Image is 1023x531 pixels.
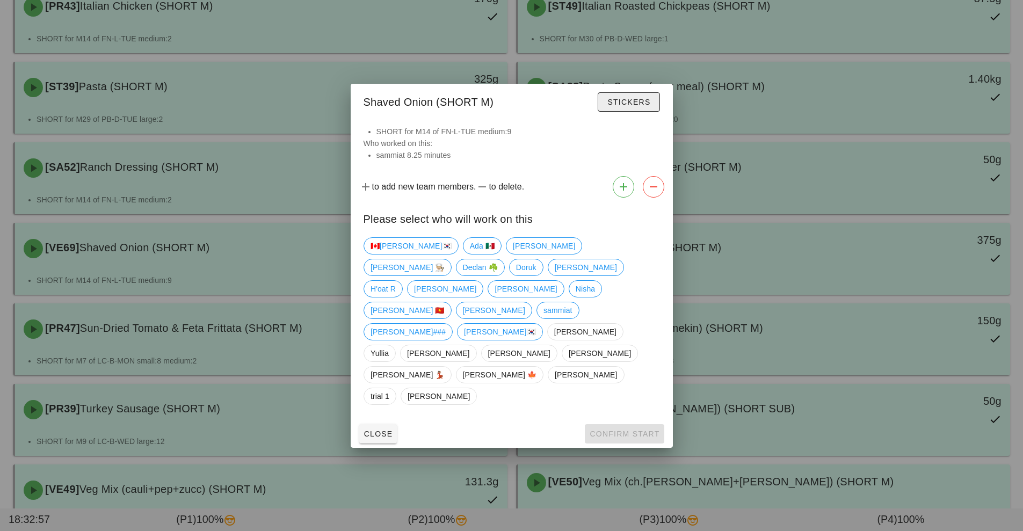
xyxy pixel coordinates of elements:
[371,324,446,340] span: [PERSON_NAME]###
[376,126,660,137] li: SHORT for M14 of FN-L-TUE medium:9
[351,202,673,233] div: Please select who will work on this
[554,259,616,275] span: [PERSON_NAME]
[554,324,616,340] span: [PERSON_NAME]
[462,367,536,383] span: [PERSON_NAME] 🍁
[575,281,594,297] span: Nisha
[413,281,476,297] span: [PERSON_NAME]
[464,324,536,340] span: [PERSON_NAME]🇰🇷
[351,84,673,117] div: Shaved Onion (SHORT M)
[371,345,389,361] span: Yullia
[488,345,550,361] span: [PERSON_NAME]
[371,238,452,254] span: 🇨🇦[PERSON_NAME]🇰🇷
[543,302,572,318] span: sammiat
[376,149,660,161] li: sammiat 8.25 minutes
[351,126,673,172] div: Who worked on this:
[469,238,494,254] span: Ada 🇲🇽
[495,281,557,297] span: [PERSON_NAME]
[371,259,445,275] span: [PERSON_NAME] 👨🏼‍🍳
[568,345,630,361] span: [PERSON_NAME]
[598,92,659,112] button: Stickers
[359,424,397,443] button: Close
[462,302,525,318] span: [PERSON_NAME]
[371,281,396,297] span: H'oat R
[407,345,469,361] span: [PERSON_NAME]
[607,98,650,106] span: Stickers
[516,259,536,275] span: Doruk
[371,388,389,404] span: trial 1
[351,172,673,202] div: to add new team members. to delete.
[512,238,575,254] span: [PERSON_NAME]
[462,259,497,275] span: Declan ☘️
[371,367,445,383] span: [PERSON_NAME] 💃🏽
[555,367,617,383] span: [PERSON_NAME]
[371,302,445,318] span: [PERSON_NAME] 🇻🇳
[407,388,469,404] span: [PERSON_NAME]
[364,430,393,438] span: Close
